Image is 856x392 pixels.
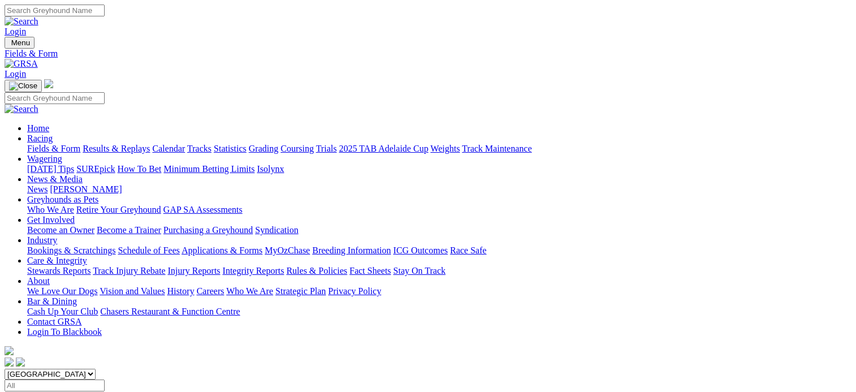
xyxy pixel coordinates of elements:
a: Login [5,27,26,36]
a: Schedule of Fees [118,245,179,255]
a: GAP SA Assessments [164,205,243,214]
a: Weights [431,144,460,153]
a: Racing [27,133,53,143]
input: Search [5,5,105,16]
img: facebook.svg [5,357,14,367]
a: Who We Are [27,205,74,214]
a: SUREpick [76,164,115,174]
input: Select date [5,380,105,391]
a: We Love Our Dogs [27,286,97,296]
img: logo-grsa-white.png [44,79,53,88]
a: Results & Replays [83,144,150,153]
a: Statistics [214,144,247,153]
a: Get Involved [27,215,75,225]
a: Syndication [255,225,298,235]
div: News & Media [27,184,851,195]
img: Search [5,104,38,114]
a: Industry [27,235,57,245]
a: Stay On Track [393,266,445,275]
a: History [167,286,194,296]
div: Greyhounds as Pets [27,205,851,215]
a: How To Bet [118,164,162,174]
a: Login To Blackbook [27,327,102,337]
img: twitter.svg [16,357,25,367]
a: About [27,276,50,286]
a: Grading [249,144,278,153]
a: Race Safe [450,245,486,255]
a: Retire Your Greyhound [76,205,161,214]
img: logo-grsa-white.png [5,346,14,355]
div: Industry [27,245,851,256]
a: Vision and Values [100,286,165,296]
a: Bar & Dining [27,296,77,306]
a: Cash Up Your Club [27,307,98,316]
a: Fact Sheets [350,266,391,275]
div: Wagering [27,164,851,174]
a: Applications & Forms [182,245,263,255]
a: [PERSON_NAME] [50,184,122,194]
img: Close [9,81,37,91]
a: Who We Are [226,286,273,296]
div: Racing [27,144,851,154]
a: Fields & Form [5,49,851,59]
a: Contact GRSA [27,317,81,326]
a: ICG Outcomes [393,245,448,255]
a: Integrity Reports [222,266,284,275]
a: Trials [316,144,337,153]
img: GRSA [5,59,38,69]
a: Calendar [152,144,185,153]
a: News & Media [27,174,83,184]
div: Bar & Dining [27,307,851,317]
a: Track Injury Rebate [93,266,165,275]
img: Search [5,16,38,27]
a: Become an Owner [27,225,94,235]
a: Bookings & Scratchings [27,245,115,255]
a: 2025 TAB Adelaide Cup [339,144,428,153]
button: Toggle navigation [5,37,35,49]
a: [DATE] Tips [27,164,74,174]
a: Stewards Reports [27,266,91,275]
a: Purchasing a Greyhound [164,225,253,235]
a: Coursing [281,144,314,153]
div: Care & Integrity [27,266,851,276]
a: Fields & Form [27,144,80,153]
a: Breeding Information [312,245,391,255]
a: Careers [196,286,224,296]
div: Get Involved [27,225,851,235]
a: Wagering [27,154,62,163]
a: Minimum Betting Limits [164,164,255,174]
a: Injury Reports [167,266,220,275]
a: MyOzChase [265,245,310,255]
a: Track Maintenance [462,144,532,153]
div: About [27,286,851,296]
input: Search [5,92,105,104]
span: Menu [11,38,30,47]
a: Login [5,69,26,79]
a: Tracks [187,144,212,153]
a: Become a Trainer [97,225,161,235]
a: Greyhounds as Pets [27,195,98,204]
a: Isolynx [257,164,284,174]
a: Rules & Policies [286,266,347,275]
a: Home [27,123,49,133]
button: Toggle navigation [5,80,42,92]
a: Privacy Policy [328,286,381,296]
a: News [27,184,48,194]
a: Strategic Plan [276,286,326,296]
a: Chasers Restaurant & Function Centre [100,307,240,316]
a: Care & Integrity [27,256,87,265]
